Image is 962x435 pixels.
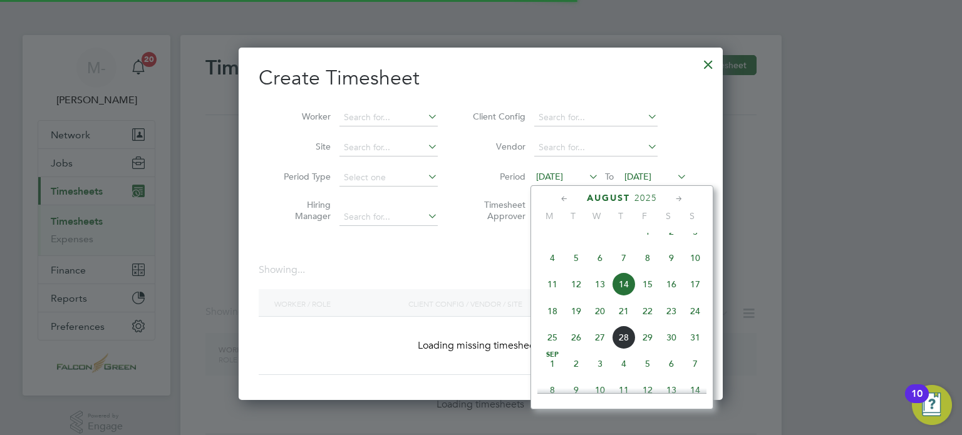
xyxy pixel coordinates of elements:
span: 11 [540,272,564,296]
span: 9 [659,246,683,270]
span: 21 [612,299,636,323]
span: 7 [683,352,707,376]
span: 7 [612,246,636,270]
span: 26 [564,325,588,349]
span: 25 [540,325,564,349]
span: 16 [659,272,683,296]
span: 31 [683,325,707,349]
input: Search for... [534,109,658,126]
span: August [587,193,630,203]
span: W [585,210,609,222]
span: 30 [659,325,683,349]
span: 10 [683,246,707,270]
span: 14 [683,378,707,402]
button: Open Resource Center, 10 new notifications [912,385,952,425]
label: Timesheet Approver [469,199,525,222]
span: 8 [540,378,564,402]
span: 19 [564,299,588,323]
span: 11 [612,378,636,402]
label: Site [274,141,331,152]
span: 2 [564,352,588,376]
div: 10 [911,394,923,410]
label: Vendor [469,141,525,152]
span: 8 [636,246,659,270]
span: 27 [588,325,612,349]
span: T [561,210,585,222]
span: 12 [636,378,659,402]
input: Search for... [339,139,438,156]
label: Client Config [469,111,525,122]
span: 9 [564,378,588,402]
span: F [633,210,656,222]
span: 13 [659,378,683,402]
span: 5 [636,352,659,376]
span: 4 [540,246,564,270]
span: 2025 [634,193,657,203]
span: 28 [612,325,636,349]
span: S [656,210,680,222]
span: [DATE] [536,171,563,182]
input: Select one [339,169,438,187]
span: ... [297,264,305,276]
span: [DATE] [624,171,651,182]
span: 6 [588,246,612,270]
h2: Create Timesheet [259,65,703,91]
span: S [680,210,704,222]
span: 10 [588,378,612,402]
span: 17 [683,272,707,296]
span: M [537,210,561,222]
span: 14 [612,272,636,296]
span: 12 [564,272,588,296]
label: Period [469,171,525,182]
label: Period Type [274,171,331,182]
span: 5 [564,246,588,270]
span: 22 [636,299,659,323]
span: 1 [540,352,564,376]
span: 24 [683,299,707,323]
span: 29 [636,325,659,349]
span: 6 [659,352,683,376]
span: 15 [636,272,659,296]
label: Hiring Manager [274,199,331,222]
input: Search for... [339,208,438,226]
span: 13 [588,272,612,296]
label: Worker [274,111,331,122]
span: T [609,210,633,222]
span: 20 [588,299,612,323]
span: Sep [540,352,564,358]
input: Search for... [339,109,438,126]
div: Showing [259,264,308,277]
span: 4 [612,352,636,376]
span: To [601,168,618,185]
input: Search for... [534,139,658,156]
span: 18 [540,299,564,323]
span: 3 [588,352,612,376]
span: 23 [659,299,683,323]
